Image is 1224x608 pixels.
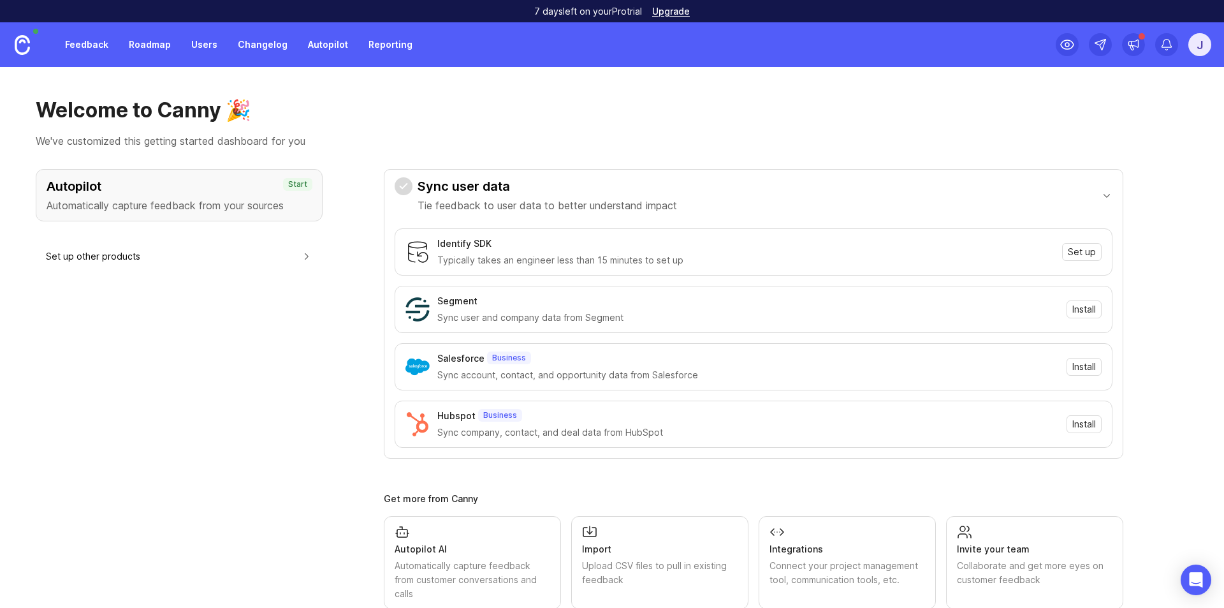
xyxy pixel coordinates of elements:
h3: Autopilot [47,177,312,195]
h3: Sync user data [418,177,677,195]
button: Install [1067,415,1102,433]
span: Install [1072,360,1096,373]
div: Open Intercom Messenger [1181,565,1211,595]
div: Get more from Canny [384,494,1123,503]
img: Canny Home [15,35,30,55]
div: Hubspot [437,409,476,423]
div: Import [582,542,738,556]
img: Segment [405,297,430,322]
p: Business [483,410,517,420]
p: Automatically capture feedback from your sources [47,198,312,213]
div: Typically takes an engineer less than 15 minutes to set up [437,253,1054,267]
img: Salesforce [405,355,430,379]
div: Connect your project management tool, communication tools, etc. [769,559,925,587]
h1: Welcome to Canny 🎉 [36,98,1188,123]
img: Hubspot [405,412,430,436]
a: Reporting [361,33,420,56]
div: Upload CSV files to pull in existing feedback [582,559,738,587]
a: Roadmap [121,33,178,56]
span: Install [1072,418,1096,431]
div: Sync account, contact, and opportunity data from Salesforce [437,368,1059,382]
div: Integrations [769,542,925,556]
div: Segment [437,294,477,308]
div: Salesforce [437,352,484,366]
span: Set up [1068,246,1096,258]
a: Users [184,33,225,56]
div: Sync company, contact, and deal data from HubSpot [437,426,1059,440]
p: Business [492,353,526,363]
button: j [1188,33,1211,56]
img: Identify SDK [405,240,430,264]
div: Sync user and company data from Segment [437,311,1059,325]
p: Tie feedback to user data to better understand impact [418,198,677,213]
a: Feedback [57,33,116,56]
button: Install [1067,358,1102,376]
div: Autopilot AI [395,542,550,556]
button: Set up [1062,243,1102,261]
button: Sync user dataTie feedback to user data to better understand impact [395,170,1112,221]
p: 7 days left on your Pro trial [534,5,642,18]
div: Identify SDK [437,237,492,251]
div: Collaborate and get more eyes on customer feedback [957,559,1112,587]
a: Changelog [230,33,295,56]
p: Start [288,179,307,189]
a: Upgrade [652,7,690,16]
button: AutopilotAutomatically capture feedback from your sourcesStart [36,169,323,221]
p: We've customized this getting started dashboard for you [36,133,1188,149]
a: Autopilot [300,33,356,56]
div: Sync user dataTie feedback to user data to better understand impact [395,221,1112,458]
span: Install [1072,303,1096,316]
div: Automatically capture feedback from customer conversations and calls [395,559,550,601]
button: Set up other products [46,242,312,271]
div: Invite your team [957,542,1112,556]
button: Install [1067,300,1102,318]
